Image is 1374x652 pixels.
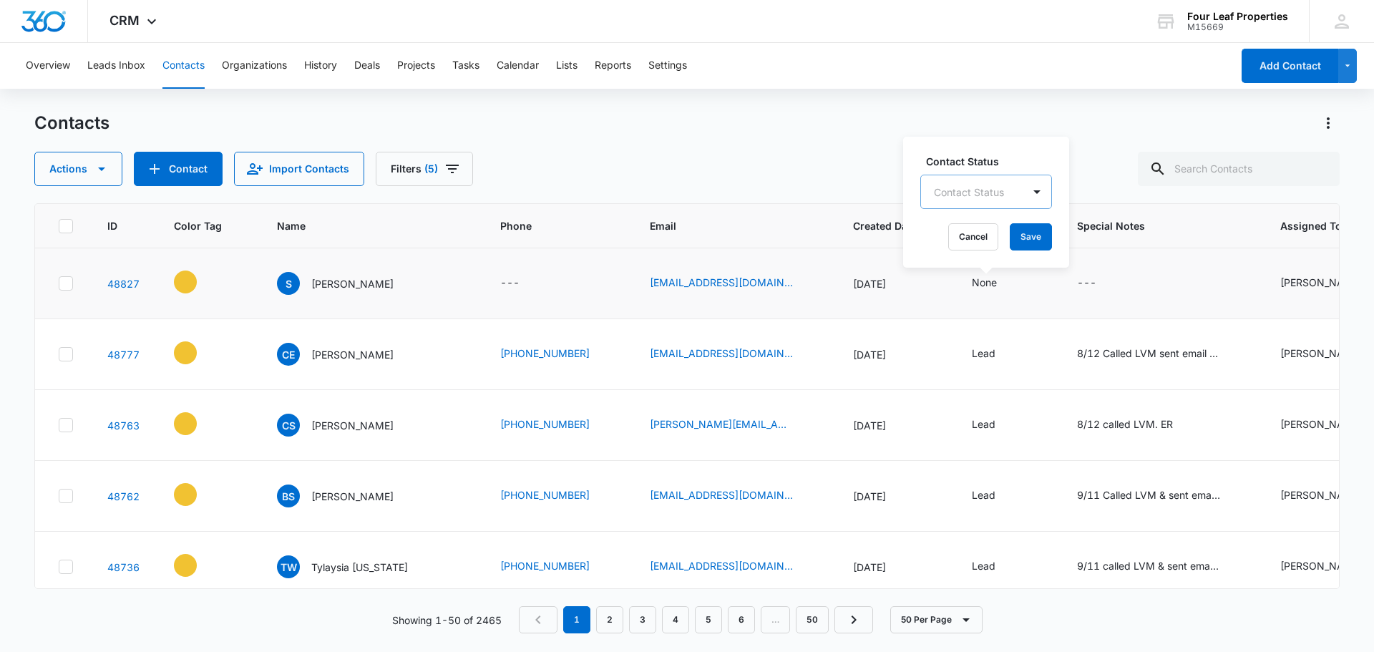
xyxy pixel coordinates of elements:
div: Phone - (903) 352-4332 - Select to Edit Field [500,346,615,363]
span: (5) [424,164,438,174]
button: Contacts [162,43,205,89]
div: Lead [972,417,995,432]
div: Special Notes - - Select to Edit Field [1077,275,1122,292]
div: Phone - (516) 924-6866 - Select to Edit Field [500,558,615,575]
div: Lead [972,346,995,361]
span: BS [277,485,300,507]
span: S [277,272,300,295]
div: Phone - (610) 587-9547 - Select to Edit Field [500,487,615,505]
a: Navigate to contact details page for Tylaysia Washington [107,561,140,573]
button: Add Contact [134,152,223,186]
div: [DATE] [853,276,937,291]
div: Lead [972,558,995,573]
p: [PERSON_NAME] [311,276,394,291]
div: - - Select to Edit Field [174,483,223,506]
button: Actions [34,152,122,186]
div: Special Notes - 8/12 Called LVM sent email and text. ER - Select to Edit Field [1077,346,1246,363]
span: Color Tag [174,218,222,233]
span: Name [277,218,445,233]
div: [DATE] [853,489,937,504]
div: Email - chris.sherman.lennox061@gmail.com - Select to Edit Field [650,417,819,434]
button: Import Contacts [234,152,364,186]
span: Phone [500,218,595,233]
div: Status - Lead - Select to Edit Field [972,558,1021,575]
p: Tylaysia [US_STATE] [311,560,408,575]
div: Name - Susie - Select to Edit Field [277,272,419,295]
div: [PERSON_NAME] [1280,558,1363,573]
a: Page 2 [596,606,623,633]
span: CRM [109,13,140,28]
button: Filters [376,152,473,186]
input: Search Contacts [1138,152,1340,186]
a: [EMAIL_ADDRESS][DOMAIN_NAME] [650,275,793,290]
a: [PHONE_NUMBER] [500,487,590,502]
button: Reports [595,43,631,89]
div: 8/12 Called LVM sent email and text. ER [1077,346,1220,361]
div: Status - Lead - Select to Edit Field [972,487,1021,505]
a: Navigate to contact details page for Christopher Sherman [107,419,140,432]
span: CS [277,414,300,437]
div: Name - Branden Snyder - Select to Edit Field [277,485,419,507]
a: [PERSON_NAME][EMAIL_ADDRESS][PERSON_NAME][DOMAIN_NAME] [650,417,793,432]
nav: Pagination [519,606,873,633]
label: Contact Status [926,154,1058,169]
button: 50 Per Page [890,606,983,633]
div: Email - kaanoi1958@gmail.com - Select to Edit Field [650,275,819,292]
span: Special Notes [1077,218,1225,233]
div: [DATE] [853,560,937,575]
button: Tasks [452,43,479,89]
button: Settings [648,43,687,89]
button: Organizations [222,43,287,89]
a: Navigate to contact details page for Chelsea Elston [107,349,140,361]
div: - - Select to Edit Field [174,554,223,577]
div: - - Select to Edit Field [174,341,223,364]
span: Email [650,218,798,233]
div: Special Notes - 8/12 called LVM. ER - Select to Edit Field [1077,417,1199,434]
a: Next Page [834,606,873,633]
div: - - Select to Edit Field [174,412,223,435]
div: Status - Lead - Select to Edit Field [972,346,1021,363]
div: Lead [972,487,995,502]
button: Actions [1317,112,1340,135]
div: account id [1187,22,1288,32]
button: Calendar [497,43,539,89]
div: Special Notes - 9/11 called LVM & sent email. ER - Select to Edit Field [1077,558,1246,575]
div: Email - Brandosnyder5@gmail.com - Select to Edit Field [650,487,819,505]
p: [PERSON_NAME] [311,418,394,433]
a: Page 50 [796,606,829,633]
a: Page 4 [662,606,689,633]
div: account name [1187,11,1288,22]
button: Lists [556,43,578,89]
div: 9/11 called LVM & sent email. ER [1077,558,1220,573]
div: - - Select to Edit Field [174,271,223,293]
button: History [304,43,337,89]
span: TW [277,555,300,578]
div: 8/12 called LVM. ER [1077,417,1173,432]
button: Cancel [948,223,998,250]
span: Created Date [853,218,917,233]
div: Phone - (504) 417-6690 - Select to Edit Field [500,417,615,434]
div: 9/11 Called LVM & sent email. ER [1077,487,1220,502]
button: Projects [397,43,435,89]
h1: Contacts [34,112,109,134]
div: Name - Christopher Sherman - Select to Edit Field [277,414,419,437]
div: None [972,275,997,290]
div: Special Notes - 9/11 Called LVM & sent email. ER - Select to Edit Field [1077,487,1246,505]
div: Email - tylaysiawashington1@gmail.com - Select to Edit Field [650,558,819,575]
a: [EMAIL_ADDRESS][DOMAIN_NAME] [650,346,793,361]
a: Navigate to contact details page for Branden Snyder [107,490,140,502]
button: Deals [354,43,380,89]
a: Navigate to contact details page for Susie [107,278,140,290]
a: Page 5 [695,606,722,633]
div: Email - nicolelston@icloud.com - Select to Edit Field [650,346,819,363]
button: Leads Inbox [87,43,145,89]
span: CE [277,343,300,366]
button: Save [1010,223,1052,250]
a: [EMAIL_ADDRESS][DOMAIN_NAME] [650,558,793,573]
a: Page 3 [629,606,656,633]
a: [PHONE_NUMBER] [500,417,590,432]
div: --- [500,275,520,292]
button: Add Contact [1242,49,1338,83]
div: Name - Chelsea Elston - Select to Edit Field [277,343,419,366]
p: [PERSON_NAME] [311,347,394,362]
